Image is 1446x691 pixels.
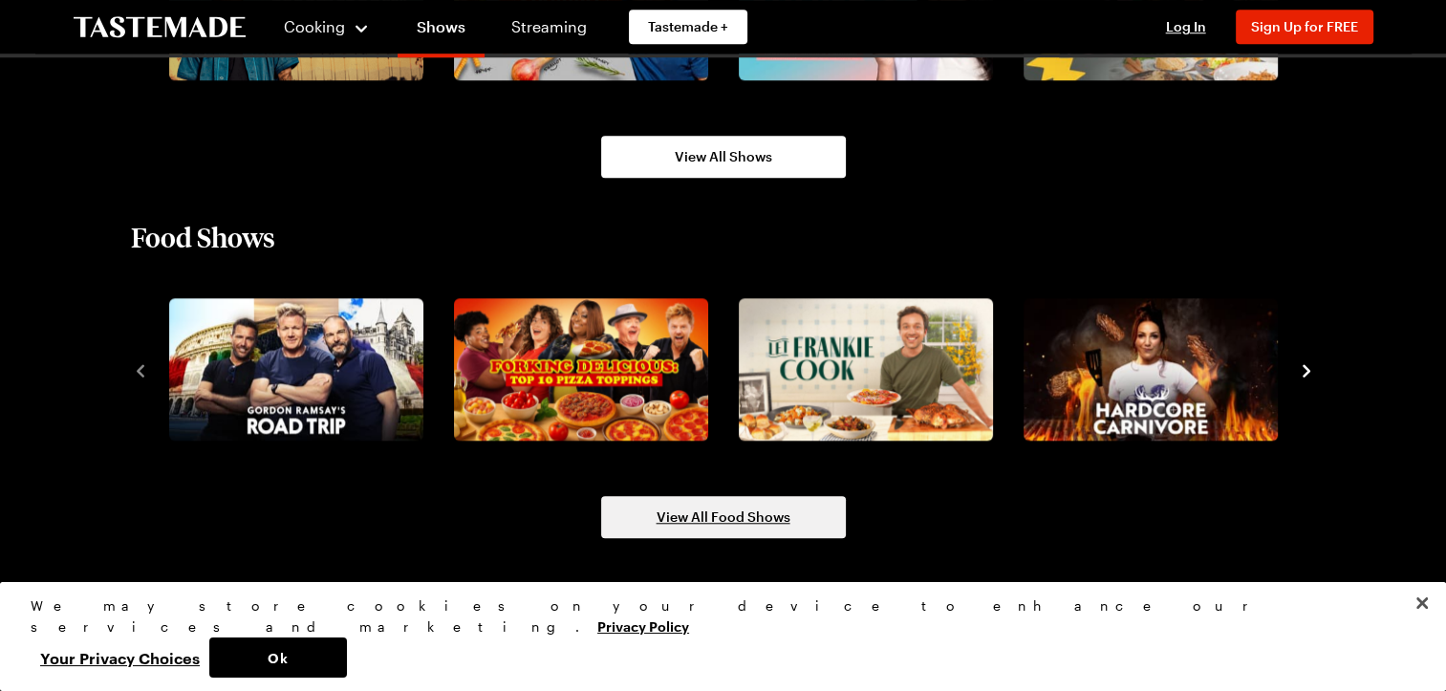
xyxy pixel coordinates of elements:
[1016,292,1301,447] div: 4 / 10
[450,298,704,442] a: Forking Delicious: Top 10 Pizza Toppings
[131,357,150,380] button: navigate to previous item
[629,10,747,44] a: Tastemade +
[1401,582,1443,624] button: Close
[284,17,345,35] span: Cooking
[398,4,485,57] a: Shows
[165,298,420,442] a: Gordon Ramsay's Road Trip
[601,496,846,538] a: View All Food Shows
[731,292,1016,447] div: 3 / 10
[657,507,790,527] span: View All Food Shows
[1297,357,1316,380] button: navigate to next item
[739,298,993,442] img: Let Frankie Cook
[284,4,371,50] button: Cooking
[131,220,275,254] h2: Food Shows
[1024,298,1278,442] img: Hardcore Carnivore
[1020,298,1274,442] a: Hardcore Carnivore
[74,16,246,38] a: To Tastemade Home Page
[597,616,689,635] a: More information about your privacy, opens in a new tab
[1236,10,1373,44] button: Sign Up for FREE
[735,298,989,442] a: Let Frankie Cook
[209,637,347,678] button: Ok
[601,136,846,178] a: View All Shows
[648,17,728,36] span: Tastemade +
[31,595,1399,637] div: We may store cookies on your device to enhance our services and marketing.
[31,637,209,678] button: Your Privacy Choices
[1148,17,1224,36] button: Log In
[675,147,772,166] span: View All Shows
[1251,18,1358,34] span: Sign Up for FREE
[31,595,1399,678] div: Privacy
[131,580,292,615] h2: Travel Shows
[1166,18,1206,34] span: Log In
[169,298,423,442] img: Gordon Ramsay's Road Trip
[454,298,708,442] img: Forking Delicious: Top 10 Pizza Toppings
[446,292,731,447] div: 2 / 10
[162,292,446,447] div: 1 / 10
